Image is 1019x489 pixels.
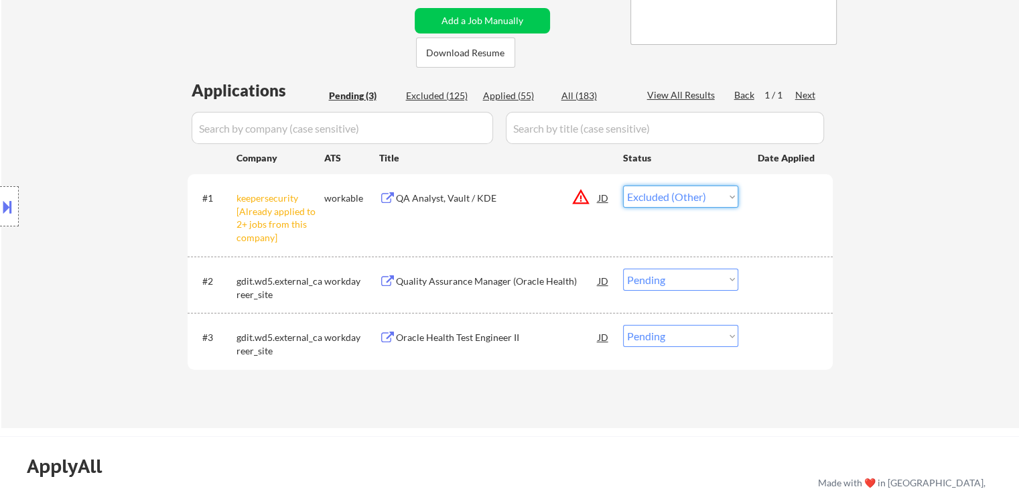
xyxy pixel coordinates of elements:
[324,331,379,344] div: workday
[597,325,610,349] div: JD
[379,151,610,165] div: Title
[415,8,550,33] button: Add a Job Manually
[623,145,738,169] div: Status
[764,88,795,102] div: 1 / 1
[416,38,515,68] button: Download Resume
[795,88,817,102] div: Next
[396,192,598,205] div: QA Analyst, Vault / KDE
[329,89,396,102] div: Pending (3)
[396,275,598,288] div: Quality Assurance Manager (Oracle Health)
[506,112,824,144] input: Search by title (case sensitive)
[202,331,226,344] div: #3
[192,112,493,144] input: Search by company (case sensitive)
[597,186,610,210] div: JD
[236,192,324,244] div: keepersecurity [Already applied to 2+ jobs from this company]
[758,151,817,165] div: Date Applied
[236,151,324,165] div: Company
[597,269,610,293] div: JD
[324,192,379,205] div: workable
[483,89,550,102] div: Applied (55)
[192,82,324,98] div: Applications
[561,89,628,102] div: All (183)
[647,88,719,102] div: View All Results
[324,275,379,288] div: workday
[571,188,590,206] button: warning_amber
[324,151,379,165] div: ATS
[236,275,324,301] div: gdit.wd5.external_career_site
[236,331,324,357] div: gdit.wd5.external_career_site
[406,89,473,102] div: Excluded (125)
[734,88,756,102] div: Back
[27,455,117,478] div: ApplyAll
[396,331,598,344] div: Oracle Health Test Engineer II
